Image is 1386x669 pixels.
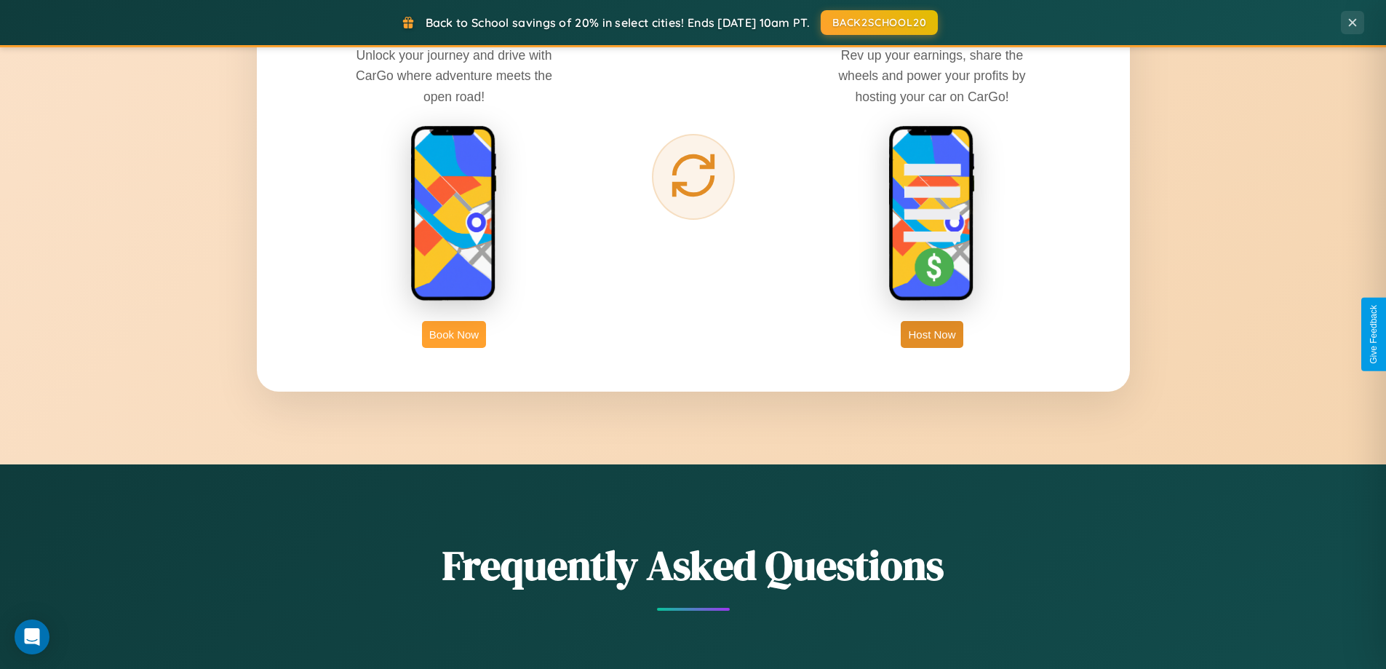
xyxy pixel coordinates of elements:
button: Host Now [901,321,963,348]
div: Open Intercom Messenger [15,619,49,654]
img: host phone [888,125,976,303]
h2: Frequently Asked Questions [257,537,1130,593]
div: Give Feedback [1369,305,1379,364]
p: Rev up your earnings, share the wheels and power your profits by hosting your car on CarGo! [823,45,1041,106]
button: Book Now [422,321,486,348]
button: BACK2SCHOOL20 [821,10,938,35]
p: Unlock your journey and drive with CarGo where adventure meets the open road! [345,45,563,106]
span: Back to School savings of 20% in select cities! Ends [DATE] 10am PT. [426,15,810,30]
img: rent phone [410,125,498,303]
